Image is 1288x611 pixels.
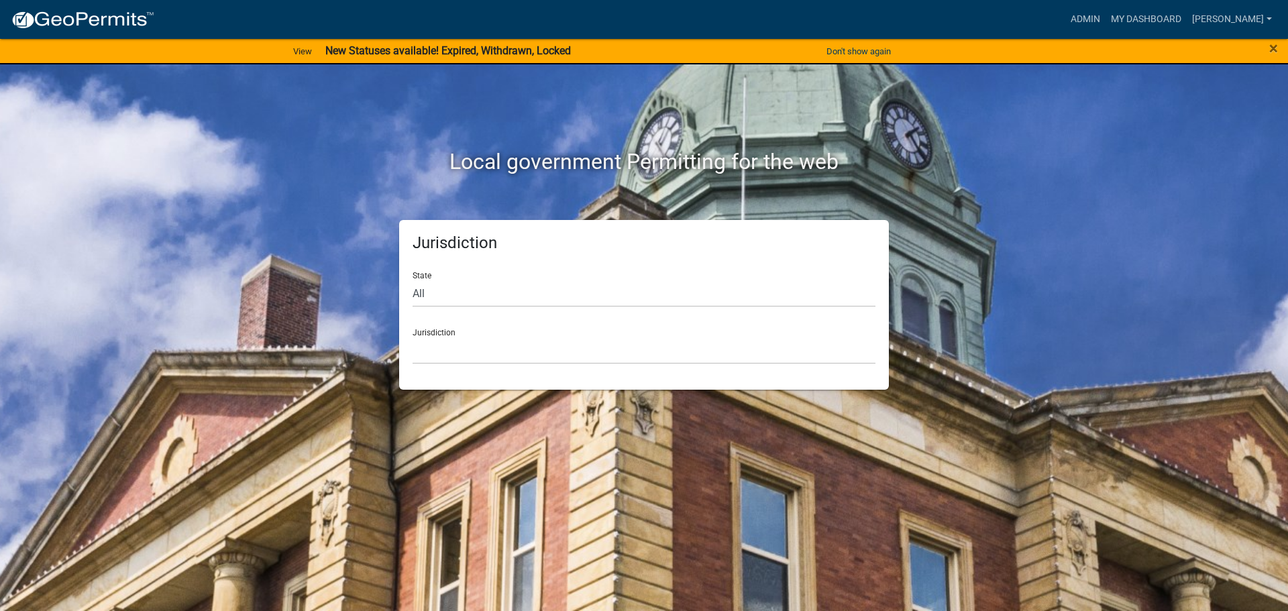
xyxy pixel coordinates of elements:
a: My Dashboard [1106,7,1187,32]
button: Don't show again [821,40,896,62]
h2: Local government Permitting for the web [272,149,1016,174]
a: Admin [1065,7,1106,32]
button: Close [1269,40,1278,56]
a: View [288,40,317,62]
strong: New Statuses available! Expired, Withdrawn, Locked [325,44,571,57]
a: [PERSON_NAME] [1187,7,1277,32]
h5: Jurisdiction [413,233,875,253]
span: × [1269,39,1278,58]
